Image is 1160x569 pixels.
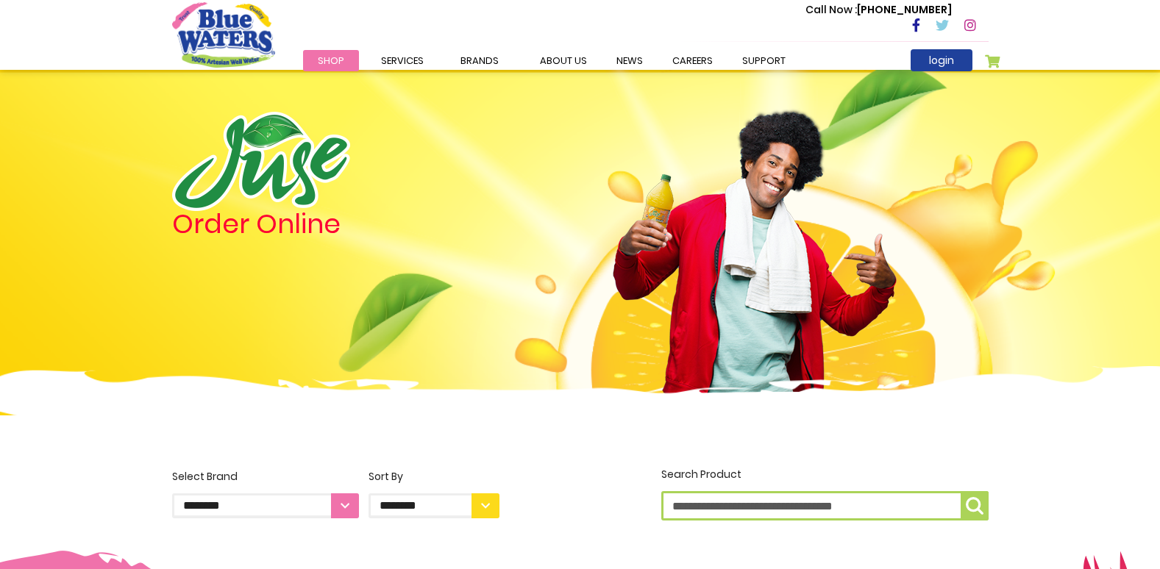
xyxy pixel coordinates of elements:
[318,54,344,68] span: Shop
[172,112,350,211] img: logo
[172,469,359,518] label: Select Brand
[961,491,989,520] button: Search Product
[369,493,499,518] select: Sort By
[805,2,857,17] span: Call Now :
[661,491,989,520] input: Search Product
[369,469,499,484] div: Sort By
[525,50,602,71] a: about us
[602,50,658,71] a: News
[611,85,898,399] img: man.png
[911,49,972,71] a: login
[172,493,359,518] select: Select Brand
[727,50,800,71] a: support
[805,2,952,18] p: [PHONE_NUMBER]
[172,211,499,237] h4: Order Online
[658,50,727,71] a: careers
[966,497,983,515] img: search-icon.png
[460,54,499,68] span: Brands
[381,54,424,68] span: Services
[661,467,989,520] label: Search Product
[172,2,275,67] a: store logo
